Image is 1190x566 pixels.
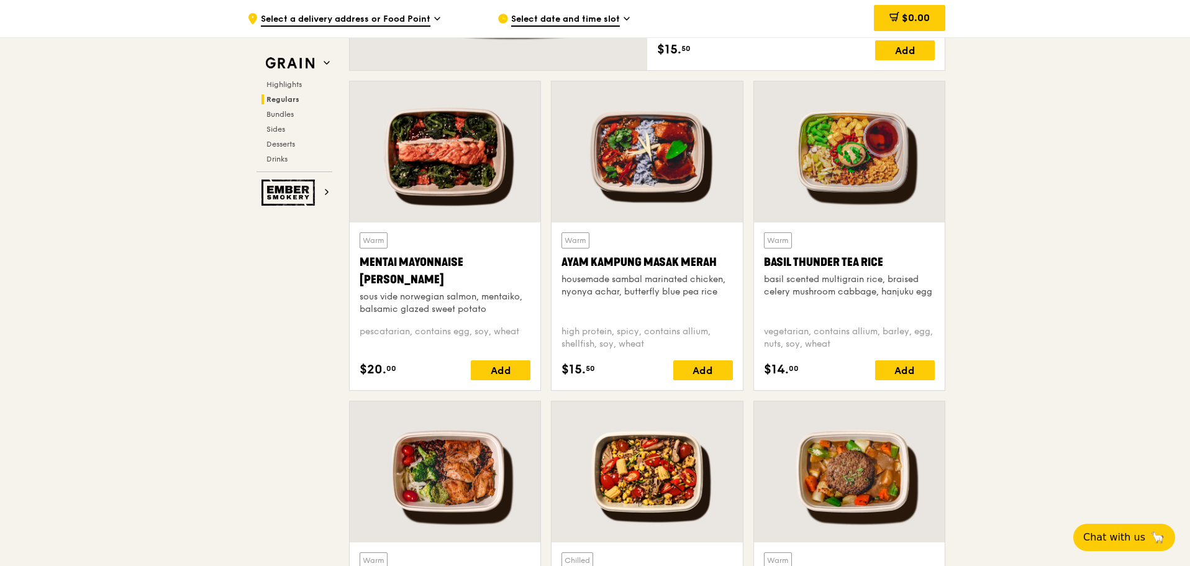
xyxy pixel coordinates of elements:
span: Drinks [266,155,288,163]
span: 🦙 [1150,530,1165,545]
div: Ayam Kampung Masak Merah [561,253,732,271]
span: $20. [360,360,386,379]
div: Warm [360,232,388,249]
span: Regulars [266,95,299,104]
span: Sides [266,125,285,134]
span: 50 [586,363,595,373]
span: Highlights [266,80,302,89]
span: 00 [386,363,396,373]
img: Grain web logo [261,52,319,75]
img: Ember Smokery web logo [261,180,319,206]
div: Add [875,360,935,380]
div: Basil Thunder Tea Rice [764,253,935,271]
span: $15. [657,40,681,59]
span: $0.00 [902,12,930,24]
span: Chat with us [1083,530,1145,545]
button: Chat with us🦙 [1073,524,1175,551]
div: Warm [764,232,792,249]
span: $14. [764,360,789,379]
span: 00 [789,363,799,373]
div: Add [673,360,733,380]
div: Add [875,40,935,60]
div: Add [471,360,530,380]
div: basil scented multigrain rice, braised celery mushroom cabbage, hanjuku egg [764,273,935,298]
div: high protein, spicy, contains allium, shellfish, soy, wheat [561,326,732,350]
div: Mentai Mayonnaise [PERSON_NAME] [360,253,530,288]
div: Warm [561,232,589,249]
div: housemade sambal marinated chicken, nyonya achar, butterfly blue pea rice [561,273,732,298]
div: sous vide norwegian salmon, mentaiko, balsamic glazed sweet potato [360,291,530,316]
span: Select date and time slot [511,13,620,27]
span: Bundles [266,110,294,119]
div: vegetarian, contains allium, barley, egg, nuts, soy, wheat [764,326,935,350]
div: pescatarian, contains egg, soy, wheat [360,326,530,350]
span: $15. [561,360,586,379]
span: Desserts [266,140,295,148]
span: 50 [681,43,691,53]
span: Select a delivery address or Food Point [261,13,430,27]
